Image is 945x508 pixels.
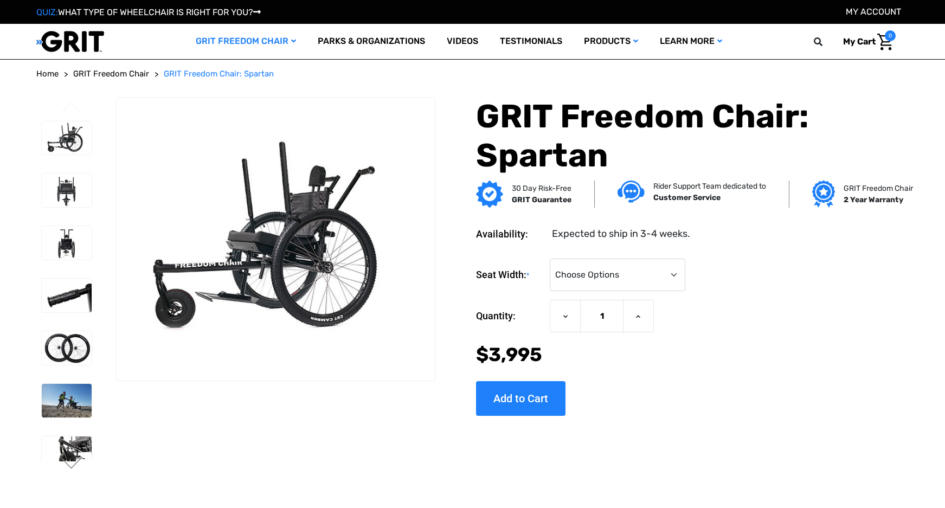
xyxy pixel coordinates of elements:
img: GRIT Freedom Chair: Spartan [42,279,92,312]
a: Products [573,24,649,59]
strong: Customer Service [653,193,721,202]
span: 0 [885,30,896,41]
span: GRIT Freedom Chair [73,69,149,79]
img: GRIT Freedom Chair: Spartan [42,226,92,260]
h1: GRIT Freedom Chair: Spartan [476,97,909,175]
img: GRIT Freedom Chair: Spartan [117,133,435,345]
dd: Expected to ship in 3-4 weeks. [552,227,690,241]
a: GRIT Freedom Chair [73,68,149,80]
img: GRIT Freedom Chair: Spartan [42,331,92,365]
a: Account [846,7,901,17]
a: Parks & Organizations [307,24,436,59]
a: Videos [436,24,489,59]
nav: Breadcrumb [36,68,909,80]
span: $3,995 [476,343,542,366]
a: GRIT Freedom Chair: Spartan [164,68,274,80]
label: Quantity: [476,300,544,332]
img: GRIT All-Terrain Wheelchair and Mobility Equipment [36,30,104,53]
span: QUIZ: [36,7,58,17]
a: Home [36,68,59,80]
input: Search [819,30,835,53]
label: Seat Width: [476,259,544,292]
img: GRIT Freedom Chair: Spartan [42,121,92,155]
img: Grit freedom [812,181,834,208]
a: GRIT Freedom Chair [185,24,307,59]
img: GRIT Guarantee [476,181,503,208]
span: My Cart [843,36,876,47]
button: Go to slide 4 of 4 [60,102,83,115]
img: GRIT Freedom Chair: Spartan [42,384,92,417]
p: Rider Support Team dedicated to [653,181,766,192]
dt: Availability: [476,227,544,241]
span: Home [36,69,59,79]
strong: GRIT Guarantee [512,195,571,204]
a: Cart with 0 items [835,30,896,53]
p: GRIT Freedom Chair [844,183,913,194]
a: QUIZ:WHAT TYPE OF WHEELCHAIR IS RIGHT FOR YOU? [36,7,261,17]
img: Customer service [618,181,645,203]
a: Learn More [649,24,733,59]
img: Cart [877,34,893,50]
strong: 2 Year Warranty [844,195,903,204]
input: Add to Cart [476,381,565,416]
a: Testimonials [489,24,573,59]
img: GRIT Freedom Chair: Spartan [42,436,92,470]
span: GRIT Freedom Chair: Spartan [164,69,274,79]
button: Go to slide 2 of 4 [60,458,83,471]
img: GRIT Freedom Chair: Spartan [42,173,92,207]
p: 30 Day Risk-Free [512,183,571,194]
